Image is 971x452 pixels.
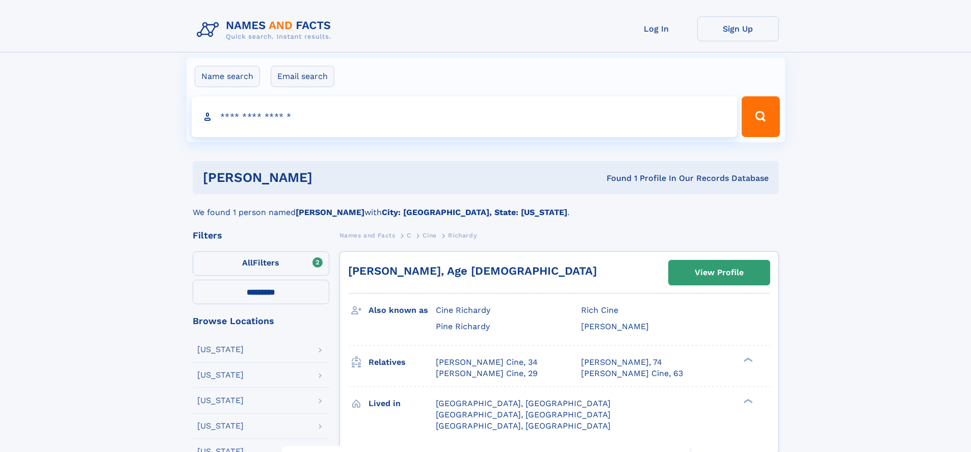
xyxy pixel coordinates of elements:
[581,368,683,379] a: [PERSON_NAME] Cine, 63
[581,357,662,368] a: [PERSON_NAME], 74
[203,171,460,184] h1: [PERSON_NAME]
[423,229,436,242] a: Cine
[448,232,477,239] span: Richardy
[197,345,244,354] div: [US_STATE]
[296,207,364,217] b: [PERSON_NAME]
[436,368,538,379] a: [PERSON_NAME] Cine, 29
[697,16,779,41] a: Sign Up
[436,398,611,408] span: [GEOGRAPHIC_DATA], [GEOGRAPHIC_DATA]
[669,260,770,285] a: View Profile
[436,421,611,431] span: [GEOGRAPHIC_DATA], [GEOGRAPHIC_DATA]
[271,66,334,87] label: Email search
[436,322,490,331] span: Pine Richardy
[742,96,779,137] button: Search Button
[193,251,329,276] label: Filters
[197,371,244,379] div: [US_STATE]
[193,316,329,326] div: Browse Locations
[193,16,339,44] img: Logo Names and Facts
[193,194,779,219] div: We found 1 person named with .
[436,410,611,419] span: [GEOGRAPHIC_DATA], [GEOGRAPHIC_DATA]
[459,173,769,184] div: Found 1 Profile In Our Records Database
[407,229,411,242] a: C
[369,354,436,371] h3: Relatives
[348,264,597,277] a: [PERSON_NAME], Age [DEMOGRAPHIC_DATA]
[741,356,753,363] div: ❯
[339,229,396,242] a: Names and Facts
[242,258,253,268] span: All
[695,261,744,284] div: View Profile
[616,16,697,41] a: Log In
[741,397,753,404] div: ❯
[581,322,649,331] span: [PERSON_NAME]
[197,396,244,405] div: [US_STATE]
[192,96,738,137] input: search input
[407,232,411,239] span: C
[382,207,567,217] b: City: [GEOGRAPHIC_DATA], State: [US_STATE]
[193,231,329,240] div: Filters
[197,422,244,430] div: [US_STATE]
[436,305,490,315] span: Cine Richardy
[423,232,436,239] span: Cine
[195,66,260,87] label: Name search
[369,302,436,319] h3: Also known as
[581,305,618,315] span: Rich Cine
[436,357,538,368] a: [PERSON_NAME] Cine, 34
[369,395,436,412] h3: Lived in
